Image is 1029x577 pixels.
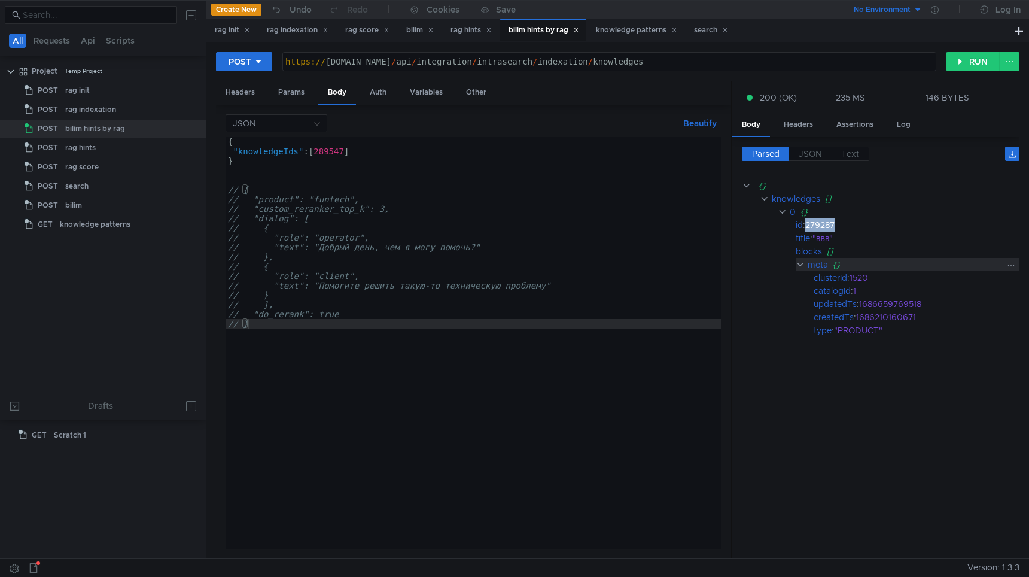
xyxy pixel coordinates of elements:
[9,34,26,48] button: All
[267,24,328,37] div: rag indexation
[102,34,138,48] button: Scripts
[814,324,1019,337] div: :
[678,116,721,130] button: Beautify
[229,55,251,68] div: POST
[32,62,57,80] div: Project
[800,205,1003,218] div: {}
[406,24,434,37] div: bilim
[805,218,1003,232] div: 279287
[318,81,356,105] div: Body
[814,271,847,284] div: clusterId
[814,284,1019,297] div: :
[456,81,496,104] div: Other
[799,148,822,159] span: JSON
[320,1,376,19] button: Redo
[216,81,264,104] div: Headers
[261,1,320,19] button: Undo
[856,311,1006,324] div: 1686210160671
[347,2,368,17] div: Redo
[850,271,1006,284] div: 1520
[796,245,822,258] div: blocks
[65,158,99,176] div: rag score
[509,24,579,37] div: bilim hints by rag
[859,297,1007,311] div: 1686659769518
[32,426,47,444] span: GET
[995,2,1021,17] div: Log In
[30,34,74,48] button: Requests
[211,4,261,16] button: Create New
[60,215,130,233] div: knowledge patterns
[796,218,1019,232] div: :
[814,297,857,311] div: updatedTs
[65,196,82,214] div: bilim
[65,120,125,138] div: bilim hints by rag
[833,258,1004,271] div: {}
[54,426,86,444] div: Scratch 1
[65,101,116,119] div: rag indexation
[496,5,516,14] div: Save
[38,177,58,195] span: POST
[427,2,459,17] div: Cookies
[926,92,969,103] div: 146 BYTES
[760,91,797,104] span: 200 (OK)
[772,192,820,205] div: knowledges
[834,324,1004,337] div: "PRODUCT"
[827,245,1005,258] div: []
[825,192,1006,205] div: []
[841,148,859,159] span: Text
[596,24,677,37] div: knowledge patterns
[946,52,1000,71] button: RUN
[854,4,911,16] div: No Environment
[790,205,796,218] div: 0
[812,232,1004,245] div: "ввв"
[808,258,828,271] div: meta
[796,232,1019,245] div: :
[38,158,58,176] span: POST
[216,52,272,71] button: POST
[215,24,250,37] div: rag init
[796,232,810,245] div: title
[759,179,1003,192] div: {}
[400,81,452,104] div: Variables
[65,139,96,157] div: rag hints
[38,120,58,138] span: POST
[345,24,389,37] div: rag score
[853,284,1006,297] div: 1
[752,148,780,159] span: Parsed
[774,114,823,136] div: Headers
[38,196,58,214] span: POST
[77,34,99,48] button: Api
[814,284,851,297] div: catalogId
[814,324,832,337] div: type
[827,114,883,136] div: Assertions
[814,297,1019,311] div: :
[360,81,396,104] div: Auth
[836,92,865,103] div: 235 MS
[65,177,89,195] div: search
[38,81,58,99] span: POST
[814,311,1019,324] div: :
[65,81,90,99] div: rag init
[269,81,314,104] div: Params
[38,139,58,157] span: POST
[38,101,58,119] span: POST
[450,24,492,37] div: rag hints
[967,559,1019,576] span: Version: 1.3.3
[88,399,113,413] div: Drafts
[65,62,102,80] div: Temp Project
[887,114,920,136] div: Log
[290,2,312,17] div: Undo
[796,218,803,232] div: id
[814,271,1019,284] div: :
[23,8,170,22] input: Search...
[38,215,53,233] span: GET
[732,114,770,137] div: Body
[814,311,854,324] div: createdTs
[694,24,728,37] div: search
